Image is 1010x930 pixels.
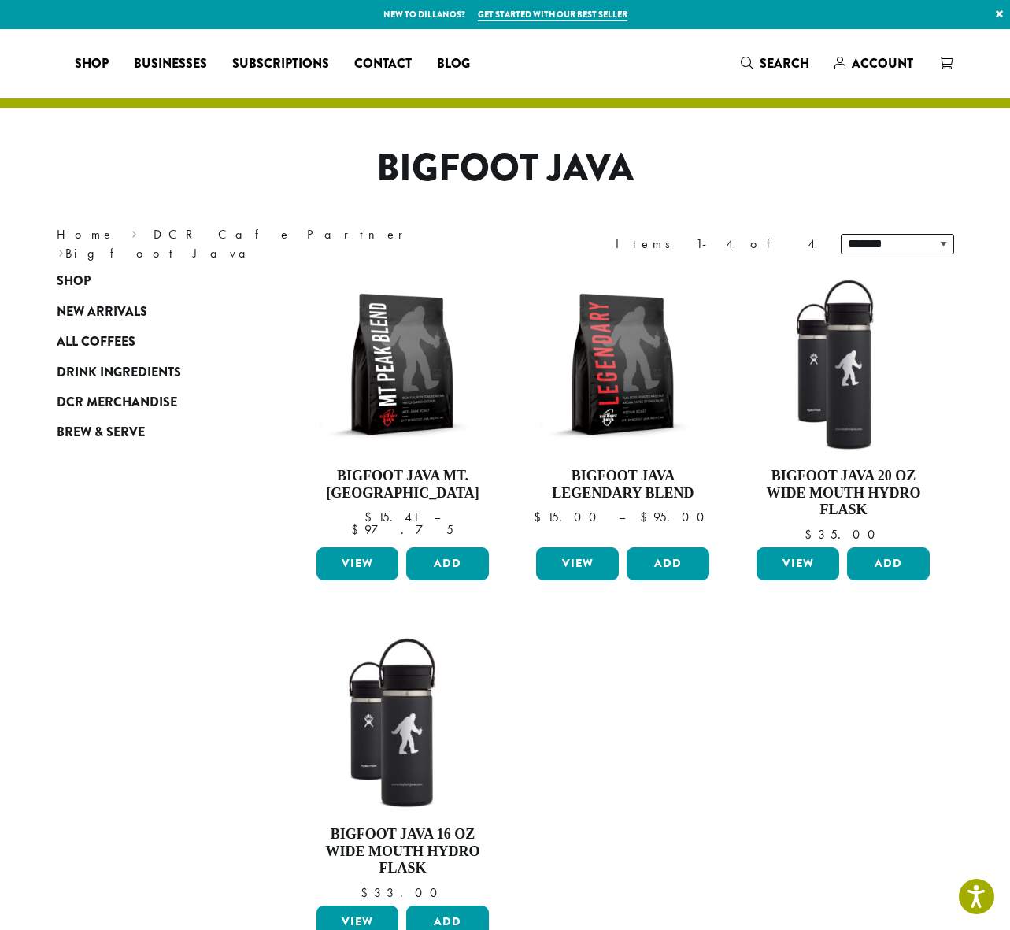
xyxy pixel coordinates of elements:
img: BFJ_MtPeak_12oz-300x300.png [312,274,493,455]
a: Brew & Serve [57,417,246,447]
img: BFJ_Legendary_12oz-300x300.png [532,274,713,455]
span: $ [351,521,364,538]
a: Bigfoot Java 16 oz Wide Mouth Hydro Flask $33.00 [313,632,494,899]
h1: Bigfoot Java [45,146,966,191]
nav: Breadcrumb [57,225,482,263]
span: DCR Merchandise [57,393,177,413]
a: DCR Merchandise [57,387,246,417]
span: Contact [354,54,412,74]
bdi: 15.41 [364,509,419,525]
span: Drink Ingredients [57,363,181,383]
button: Add [406,547,489,580]
span: › [131,220,137,244]
span: $ [361,884,374,901]
span: $ [640,509,653,525]
a: Bigfoot Java 20 oz Wide Mouth Hydro Flask $35.00 [753,274,934,541]
a: Bigfoot Java Legendary Blend [532,274,713,541]
button: Add [847,547,930,580]
span: $ [364,509,378,525]
span: Subscriptions [232,54,329,74]
img: LO2863-BFJ-Hydro-Flask-16oz-WM-wFlex-Sip-Lid-Black-300x300.jpg [312,632,493,813]
span: Businesses [134,54,207,74]
h4: Bigfoot Java 16 oz Wide Mouth Hydro Flask [313,826,494,877]
a: View [757,547,839,580]
span: Search [760,54,809,72]
span: Brew & Serve [57,423,145,443]
span: Shop [75,54,109,74]
bdi: 95.00 [640,509,712,525]
span: Shop [57,272,91,291]
a: Get started with our best seller [478,8,627,21]
button: Add [627,547,709,580]
span: › [58,239,64,263]
span: New Arrivals [57,302,147,322]
span: – [619,509,625,525]
img: LO2867-BFJ-Hydro-Flask-20oz-WM-wFlex-Sip-Lid-Black-300x300.jpg [753,274,934,455]
bdi: 35.00 [805,526,882,543]
a: DCR Cafe Partner [154,226,414,243]
a: View [536,547,619,580]
div: Items 1-4 of 4 [616,235,817,254]
bdi: 97.75 [351,521,453,538]
bdi: 15.00 [534,509,604,525]
a: New Arrivals [57,297,246,327]
span: – [434,509,440,525]
a: View [316,547,399,580]
a: Home [57,226,115,243]
span: Blog [437,54,470,74]
h4: Bigfoot Java 20 oz Wide Mouth Hydro Flask [753,468,934,519]
span: Account [852,54,913,72]
a: Search [728,50,822,76]
h4: Bigfoot Java Legendary Blend [532,468,713,502]
a: Drink Ingredients [57,357,246,387]
span: All Coffees [57,332,135,352]
a: All Coffees [57,327,246,357]
h4: Bigfoot Java Mt. [GEOGRAPHIC_DATA] [313,468,494,502]
span: $ [805,526,818,543]
bdi: 33.00 [361,884,445,901]
a: Shop [62,51,121,76]
a: Shop [57,266,246,296]
a: Bigfoot Java Mt. [GEOGRAPHIC_DATA] [313,274,494,541]
span: $ [534,509,547,525]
